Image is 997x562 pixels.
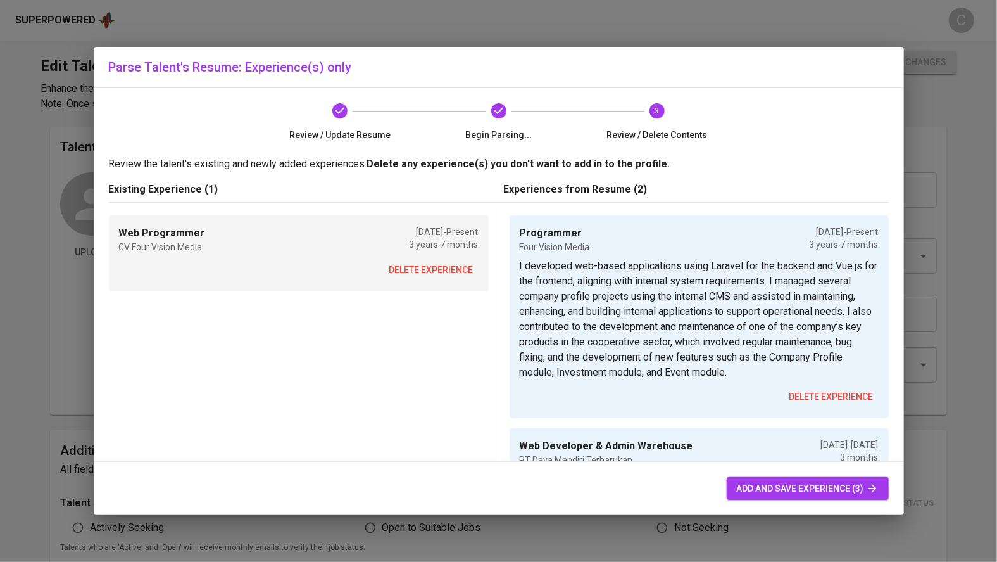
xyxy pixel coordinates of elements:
[384,259,479,282] button: delete experience
[109,156,889,172] p: Review the talent's existing and newly added experiences.
[583,129,732,141] span: Review / Delete Contents
[655,106,660,115] text: 3
[789,389,874,405] span: delete experience
[109,57,889,77] h6: Parse Talent's Resume: Experience(s) only
[810,238,879,251] p: 3 years 7 months
[119,241,205,253] p: CV Four Vision Media
[389,262,473,278] span: delete experience
[424,129,573,141] span: Begin Parsing...
[784,385,879,409] button: delete experience
[821,451,879,464] p: 3 months
[520,454,693,466] p: PT Daya Mandiri Terbarukan
[727,477,889,501] button: add and save experience (3)
[520,259,879,380] p: I developed web-based applications using Laravel for the backend and Vue.js for the frontend, ali...
[520,226,590,241] p: Programmer
[367,158,670,170] b: Delete any experience(s) you don't want to add in to the profile.
[504,182,889,197] p: Experiences from Resume (2)
[109,182,494,197] p: Existing Experience (1)
[410,226,479,238] p: [DATE] - Present
[821,438,879,451] p: [DATE] - [DATE]
[810,226,879,238] p: [DATE] - Present
[119,226,205,241] p: Web Programmer
[266,129,415,141] span: Review / Update Resume
[737,481,879,497] span: add and save experience (3)
[520,438,693,454] p: Web Developer & Admin Warehouse
[410,238,479,251] p: 3 years 7 months
[520,241,590,253] p: Four Vision Media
